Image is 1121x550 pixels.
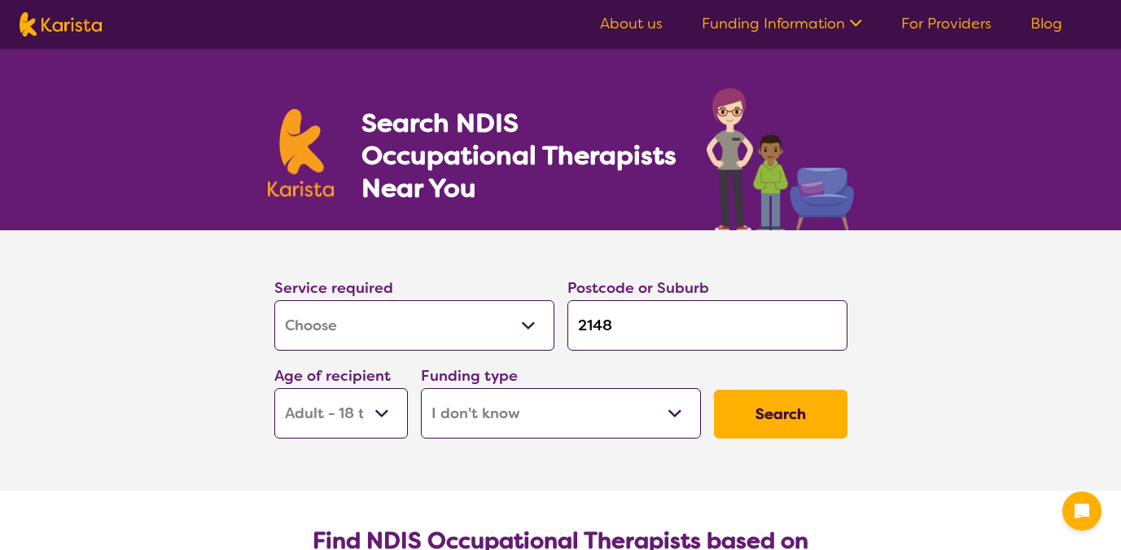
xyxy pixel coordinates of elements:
[714,390,847,439] button: Search
[567,278,709,298] label: Postcode or Suburb
[20,12,102,37] img: Karista logo
[702,14,862,33] a: Funding Information
[421,366,518,386] label: Funding type
[707,88,854,230] img: occupational-therapy
[901,14,992,33] a: For Providers
[268,109,335,197] img: Karista logo
[567,300,847,351] input: Type
[274,366,391,386] label: Age of recipient
[274,278,393,298] label: Service required
[1031,14,1062,33] a: Blog
[361,107,678,204] h1: Search NDIS Occupational Therapists Near You
[600,14,663,33] a: About us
